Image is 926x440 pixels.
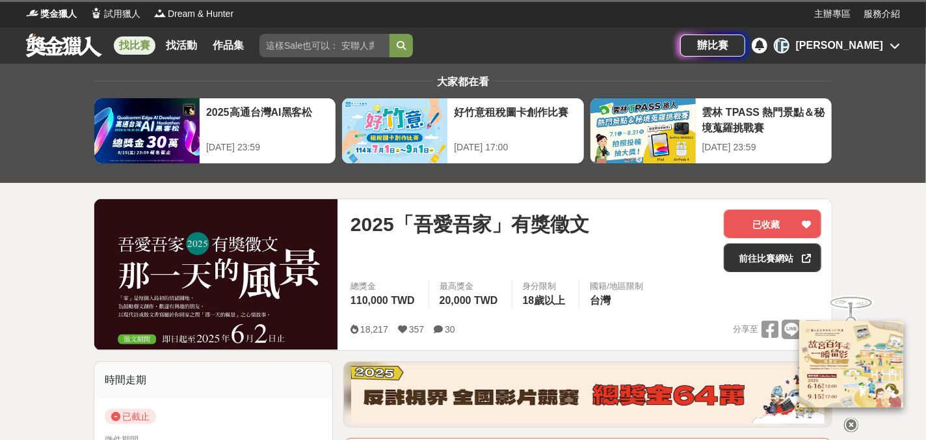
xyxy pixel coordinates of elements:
[26,7,39,20] img: Logo
[590,295,611,306] span: 台灣
[724,210,821,238] button: 已收藏
[523,295,566,306] span: 18歲以上
[26,7,77,21] a: Logo獎金獵人
[774,38,789,53] div: [PERSON_NAME]
[90,7,140,21] a: Logo試用獵人
[153,7,233,21] a: LogoDream & Hunter
[105,409,156,424] span: 已截止
[454,141,577,154] div: [DATE] 17:00
[40,7,77,21] span: 獎金獵人
[445,324,455,335] span: 30
[114,36,155,55] a: 找比賽
[94,199,337,350] img: Cover Image
[94,98,336,164] a: 2025高通台灣AI黑客松[DATE] 23:59
[702,105,825,134] div: 雲林 TPASS 熱門景點＆秘境蒐羅挑戰賽
[796,38,883,53] div: [PERSON_NAME]
[440,280,501,293] span: 最高獎金
[724,243,821,272] a: 前往比賽網站
[523,280,569,293] div: 身分限制
[206,105,329,134] div: 2025高通台灣AI黑客松
[360,324,388,335] span: 18,217
[799,318,903,404] img: 968ab78a-c8e5-4181-8f9d-94c24feca916.png
[409,324,424,335] span: 357
[259,34,390,57] input: 這樣Sale也可以： 安聯人壽創意銷售法募集
[94,362,332,398] div: 時間走期
[161,36,202,55] a: 找活動
[351,365,825,424] img: 760c60fc-bf85-49b1-bfa1-830764fee2cd.png
[733,320,758,339] span: 分享至
[351,210,589,239] span: 2025「吾愛吾家」有獎徵文
[207,36,249,55] a: 作品集
[168,7,233,21] span: Dream & Hunter
[104,7,140,21] span: 試用獵人
[351,295,415,306] span: 110,000 TWD
[206,141,329,154] div: [DATE] 23:59
[341,98,584,164] a: 好竹意租稅圖卡創作比賽[DATE] 17:00
[440,295,498,306] span: 20,000 TWD
[590,98,832,164] a: 雲林 TPASS 熱門景點＆秘境蒐羅挑戰賽[DATE] 23:59
[90,7,103,20] img: Logo
[702,141,825,154] div: [DATE] 23:59
[814,7,851,21] a: 主辦專區
[680,34,745,57] a: 辦比賽
[590,280,643,293] div: 國籍/地區限制
[153,7,166,20] img: Logo
[434,76,492,87] span: 大家都在看
[864,7,900,21] a: 服務介紹
[454,105,577,134] div: 好竹意租稅圖卡創作比賽
[351,280,418,293] span: 總獎金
